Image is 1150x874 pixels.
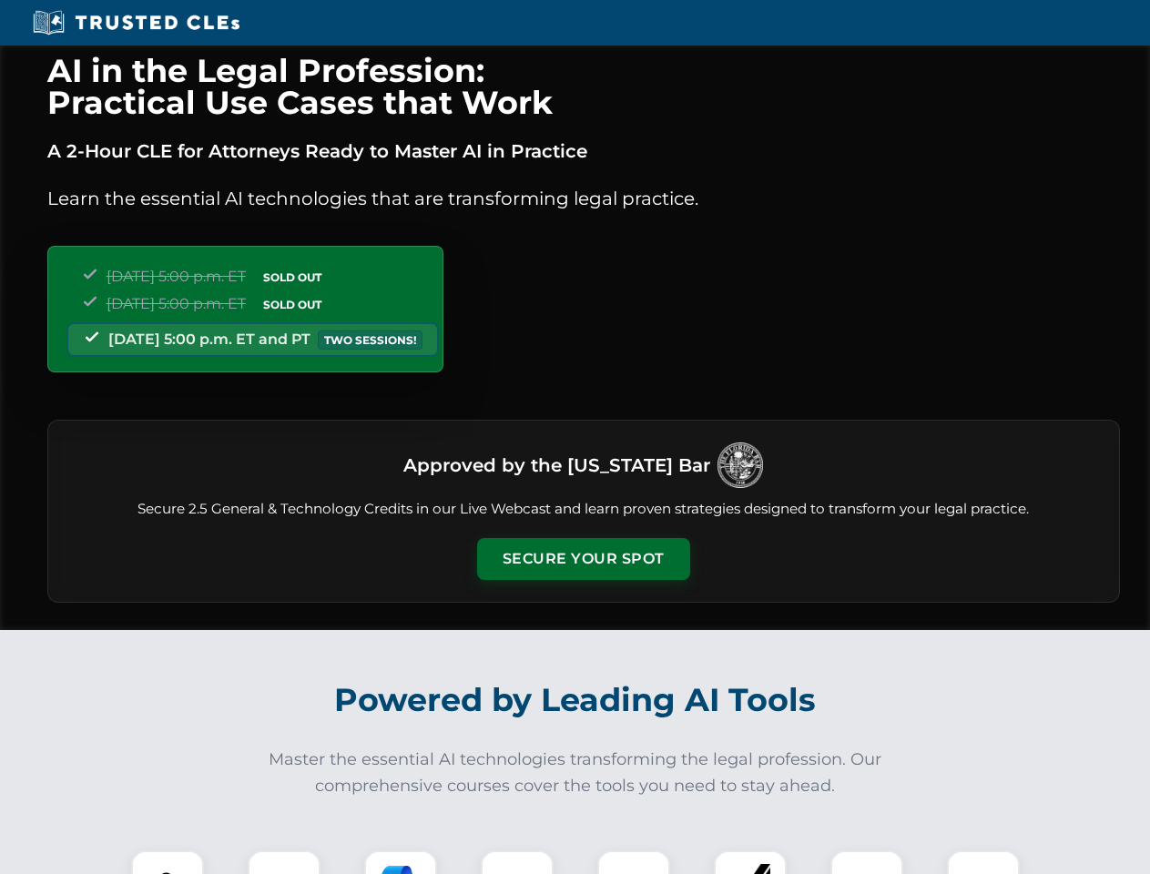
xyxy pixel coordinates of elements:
h3: Approved by the [US_STATE] Bar [403,449,710,482]
span: [DATE] 5:00 p.m. ET [107,268,246,285]
span: [DATE] 5:00 p.m. ET [107,295,246,312]
p: Learn the essential AI technologies that are transforming legal practice. [47,184,1120,213]
p: Secure 2.5 General & Technology Credits in our Live Webcast and learn proven strategies designed ... [70,499,1097,520]
p: A 2-Hour CLE for Attorneys Ready to Master AI in Practice [47,137,1120,166]
button: Secure Your Spot [477,538,690,580]
p: Master the essential AI technologies transforming the legal profession. Our comprehensive courses... [257,747,894,799]
span: SOLD OUT [257,268,328,287]
img: Trusted CLEs [27,9,245,36]
span: SOLD OUT [257,295,328,314]
img: Logo [717,442,763,488]
h1: AI in the Legal Profession: Practical Use Cases that Work [47,55,1120,118]
h2: Powered by Leading AI Tools [71,668,1080,732]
